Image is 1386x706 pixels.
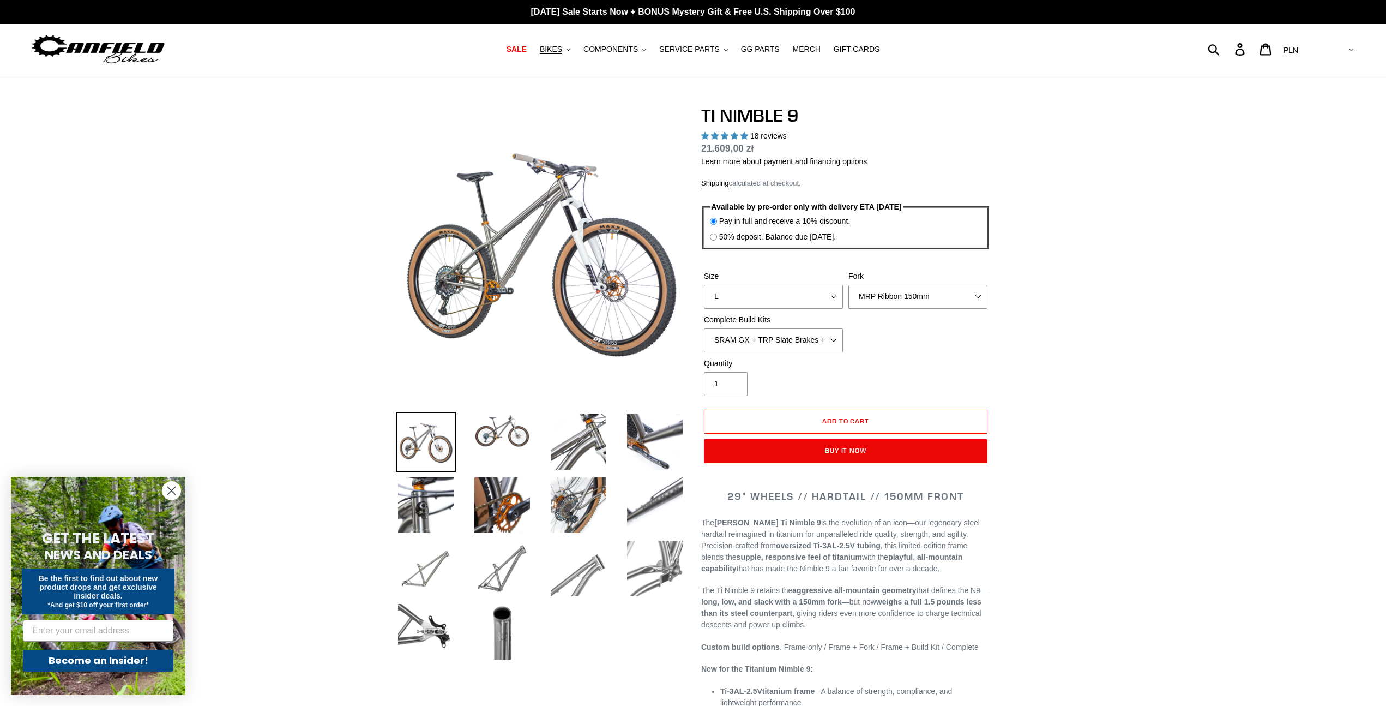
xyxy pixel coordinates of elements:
[701,665,813,673] strong: New for the Titanium Nimble 9:
[701,143,754,154] span: 21.609,00 zł
[848,271,987,282] label: Fork
[750,131,787,140] span: 18 reviews
[162,481,181,500] button: Close dialog
[396,475,456,535] img: Load image into Gallery viewer, TI NIMBLE 9
[659,45,719,54] span: SERVICE PARTS
[828,42,885,57] a: GIFT CARDS
[714,518,821,527] strong: [PERSON_NAME] Ti Nimble 9
[30,32,166,67] img: Canfield Bikes
[701,178,990,189] div: calculated at checkout.
[704,358,843,369] label: Quantity
[704,410,987,434] button: Add to cart
[472,539,532,599] img: Load image into Gallery viewer, TI NIMBLE 9
[625,412,685,472] img: Load image into Gallery viewer, TI NIMBLE 9
[822,417,870,425] span: Add to cart
[507,45,527,54] span: SALE
[501,42,532,57] a: SALE
[737,553,862,561] strong: supple, responsive feel of titanium
[23,620,173,642] input: Enter your email address
[472,475,532,535] img: Load image into Gallery viewer, TI NIMBLE 9
[720,687,815,696] strong: titanium frame
[549,475,608,535] img: Load image into Gallery viewer, TI NIMBLE 9
[534,42,576,57] button: BIKES
[701,131,750,140] span: 4.89 stars
[719,216,850,227] label: Pay in full and receive a 10% discount.
[741,45,780,54] span: GG PARTS
[719,231,836,243] label: 50% deposit. Balance due [DATE].
[540,45,562,54] span: BIKES
[472,412,532,450] img: Load image into Gallery viewer, TI NIMBLE 9
[701,179,729,188] a: Shipping
[583,45,638,54] span: COMPONENTS
[704,271,843,282] label: Size
[701,157,867,166] a: Learn more about payment and financing options
[1214,37,1242,61] input: Search
[792,586,916,595] strong: aggressive all-mountain geometry
[396,539,456,599] img: Load image into Gallery viewer, TI NIMBLE 9
[396,602,456,662] img: Load image into Gallery viewer, TI NIMBLE 9
[834,45,880,54] span: GIFT CARDS
[701,597,981,618] strong: weighs a full 1.5 pounds less than its steel counterpart
[701,585,990,631] p: The Ti Nimble 9 retains the that defines the N9— —but now , giving riders even more confidence to...
[787,42,826,57] a: MERCH
[47,601,148,609] span: *And get $10 off your first order*
[727,490,964,502] span: 29" WHEELS // HARDTAIL // 150MM FRONT
[793,45,821,54] span: MERCH
[736,42,785,57] a: GG PARTS
[39,574,158,600] span: Be the first to find out about new product drops and get exclusive insider deals.
[23,650,173,672] button: Become an Insider!
[625,539,685,599] img: Load image into Gallery viewer, TI NIMBLE 9
[701,517,990,575] p: The is the evolution of an icon—our legendary steel hardtail reimagined in titanium for unparalle...
[578,42,652,57] button: COMPONENTS
[625,475,685,535] img: Load image into Gallery viewer, TI NIMBLE 9
[549,539,608,599] img: Load image into Gallery viewer, TI NIMBLE 9
[720,687,762,696] span: Ti-3AL-2.5V
[776,541,881,550] strong: oversized Ti-3AL-2.5V tubing
[42,529,154,548] span: GET THE LATEST
[710,201,903,213] legend: Available by pre-order only with delivery ETA [DATE]
[701,105,990,126] h1: TI NIMBLE 9
[701,597,842,606] strong: long, low, and slack with a 150mm fork
[704,439,987,463] button: Buy it now
[701,643,780,651] strong: Custom build options
[654,42,733,57] button: SERVICE PARTS
[45,546,152,564] span: NEWS AND DEALS
[396,412,456,472] img: Load image into Gallery viewer, TI NIMBLE 9
[472,602,532,662] img: Load image into Gallery viewer, TI NIMBLE 9
[704,314,843,326] label: Complete Build Kits
[701,642,990,653] p: . Frame only / Frame + Fork / Frame + Build Kit / Complete
[549,412,608,472] img: Load image into Gallery viewer, TI NIMBLE 9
